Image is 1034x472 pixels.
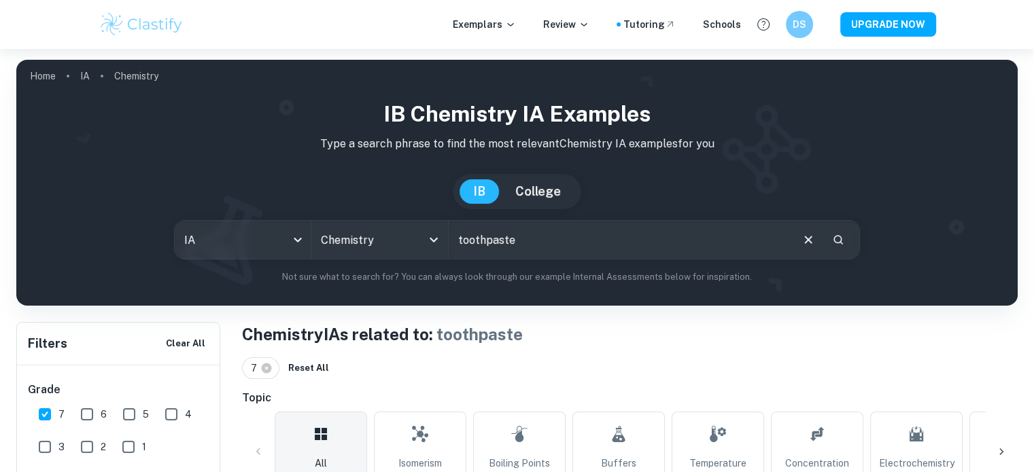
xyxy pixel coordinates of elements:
[101,439,106,454] span: 2
[285,358,332,378] button: Reset All
[16,60,1018,306] img: profile cover
[623,17,676,32] a: Tutoring
[99,11,185,38] img: Clastify logo
[251,361,263,376] span: 7
[489,456,550,471] span: Boiling Points
[143,407,149,422] span: 5
[242,357,279,379] div: 7
[786,11,813,38] button: DS
[162,333,209,354] button: Clear All
[315,456,327,471] span: All
[791,17,807,32] h6: DS
[27,270,1007,284] p: Not sure what to search for? You can always look through our example Internal Assessments below f...
[101,407,107,422] span: 6
[30,67,56,86] a: Home
[840,12,936,37] button: UPGRADE NOW
[460,179,499,204] button: IB
[827,228,850,251] button: Search
[601,456,636,471] span: Buffers
[175,221,311,259] div: IA
[114,69,158,84] p: Chemistry
[58,439,65,454] span: 3
[27,136,1007,152] p: Type a search phrase to find the most relevant Chemistry IA examples for you
[28,382,210,398] h6: Grade
[27,98,1007,130] h1: IB Chemistry IA examples
[398,456,442,471] span: Isomerism
[453,17,516,32] p: Exemplars
[879,456,954,471] span: Electrochemistry
[502,179,574,204] button: College
[424,230,443,249] button: Open
[752,13,775,36] button: Help and Feedback
[242,390,1018,406] h6: Topic
[185,407,192,422] span: 4
[80,67,90,86] a: IA
[436,325,523,344] span: toothpaste
[28,334,67,353] h6: Filters
[703,17,741,32] a: Schools
[142,439,146,454] span: 1
[795,227,821,253] button: Clear
[449,221,790,259] input: E.g. enthalpy of combustion, Winkler method, phosphate and temperature...
[543,17,589,32] p: Review
[58,407,65,422] span: 7
[242,322,1018,346] h1: Chemistry IAs related to:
